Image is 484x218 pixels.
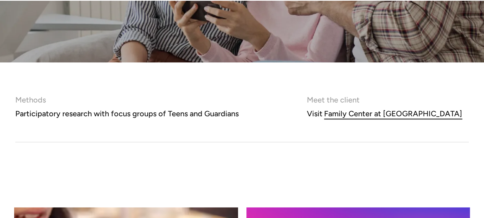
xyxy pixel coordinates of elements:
[307,107,464,120] a: VisitFamily Center at [GEOGRAPHIC_DATA]
[307,93,464,107] div: Meet the client
[307,107,323,120] div: Visit
[15,107,239,120] div: Participatory research with focus groups of Teens and Guardians
[324,107,462,120] div: Family Center at [GEOGRAPHIC_DATA]
[15,93,239,107] div: Methods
